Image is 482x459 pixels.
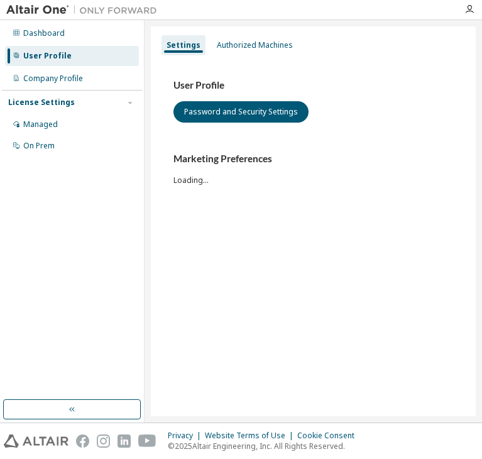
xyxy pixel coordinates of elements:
[76,434,89,448] img: facebook.svg
[8,97,75,108] div: License Settings
[297,431,362,441] div: Cookie Consent
[173,153,453,185] div: Loading...
[173,101,309,123] button: Password and Security Settings
[205,431,297,441] div: Website Terms of Use
[118,434,131,448] img: linkedin.svg
[167,40,200,50] div: Settings
[23,51,72,61] div: User Profile
[23,119,58,130] div: Managed
[23,141,55,151] div: On Prem
[173,79,453,92] h3: User Profile
[23,28,65,38] div: Dashboard
[6,4,163,16] img: Altair One
[4,434,68,448] img: altair_logo.svg
[217,40,293,50] div: Authorized Machines
[97,434,110,448] img: instagram.svg
[173,153,453,165] h3: Marketing Preferences
[168,441,362,451] p: © 2025 Altair Engineering, Inc. All Rights Reserved.
[23,74,83,84] div: Company Profile
[138,434,156,448] img: youtube.svg
[168,431,205,441] div: Privacy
